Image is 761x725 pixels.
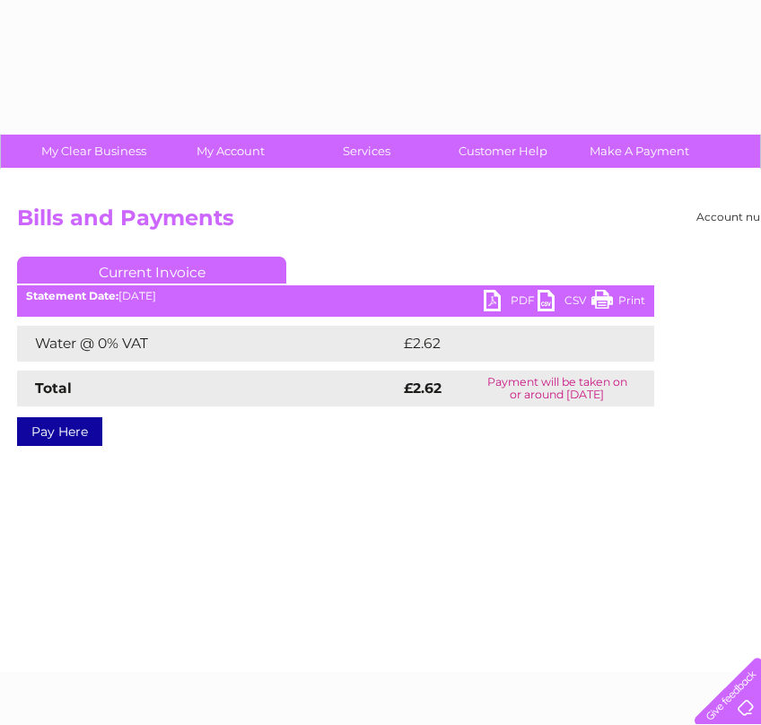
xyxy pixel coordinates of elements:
[17,290,654,302] div: [DATE]
[26,289,118,302] b: Statement Date:
[17,326,399,362] td: Water @ 0% VAT
[399,326,612,362] td: £2.62
[17,417,102,446] a: Pay Here
[565,135,713,168] a: Make A Payment
[20,135,168,168] a: My Clear Business
[591,290,645,316] a: Print
[293,135,441,168] a: Services
[460,371,654,406] td: Payment will be taken on or around [DATE]
[17,257,286,284] a: Current Invoice
[156,135,304,168] a: My Account
[404,380,442,397] strong: £2.62
[484,290,538,316] a: PDF
[538,290,591,316] a: CSV
[429,135,577,168] a: Customer Help
[35,380,72,397] strong: Total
